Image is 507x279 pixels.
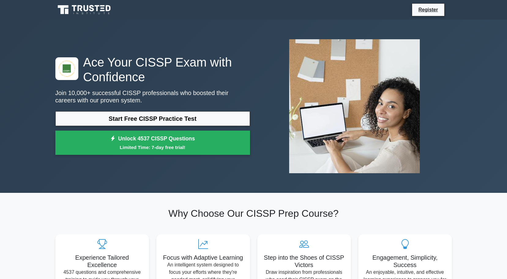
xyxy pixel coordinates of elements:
h2: Why Choose Our CISSP Prep Course? [55,208,452,219]
p: Join 10,000+ successful CISSP professionals who boosted their careers with our proven system. [55,89,250,104]
h5: Step into the Shoes of CISSP Victors [262,254,346,269]
a: Start Free CISSP Practice Test [55,111,250,126]
small: Limited Time: 7-day free trial! [63,144,242,151]
a: Unlock 4537 CISSP QuestionsLimited Time: 7-day free trial! [55,131,250,155]
h5: Experience Tailored Excellence [60,254,144,269]
a: Register [415,6,442,13]
h5: Focus with Adaptive Learning [161,254,245,261]
h1: Ace Your CISSP Exam with Confidence [55,55,250,84]
h5: Engagement, Simplicity, Success [363,254,447,269]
